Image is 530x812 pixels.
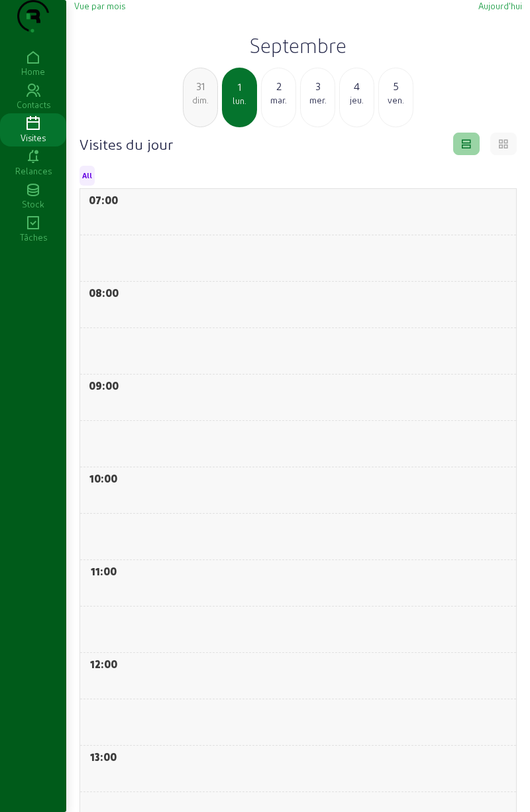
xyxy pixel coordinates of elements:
[301,94,335,106] div: mer.
[262,94,295,106] div: mar.
[379,78,413,94] div: 5
[80,653,127,672] div: 12:00
[80,375,127,394] div: 09:00
[74,1,125,11] span: Vue par mois
[184,94,217,106] div: dim.
[301,78,335,94] div: 3
[340,94,374,106] div: jeu.
[80,282,127,301] div: 08:00
[80,560,127,579] div: 11:00
[223,95,256,107] div: lun.
[223,79,256,95] div: 1
[478,1,522,11] span: Aujourd'hui
[80,189,127,208] div: 07:00
[80,746,127,765] div: 13:00
[82,171,92,180] span: All
[262,78,295,94] div: 2
[79,135,173,153] h4: Visites du jour
[379,94,413,106] div: ven.
[74,33,522,57] h2: Septembre
[184,78,217,94] div: 31
[340,78,374,94] div: 4
[80,467,127,487] div: 10:00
